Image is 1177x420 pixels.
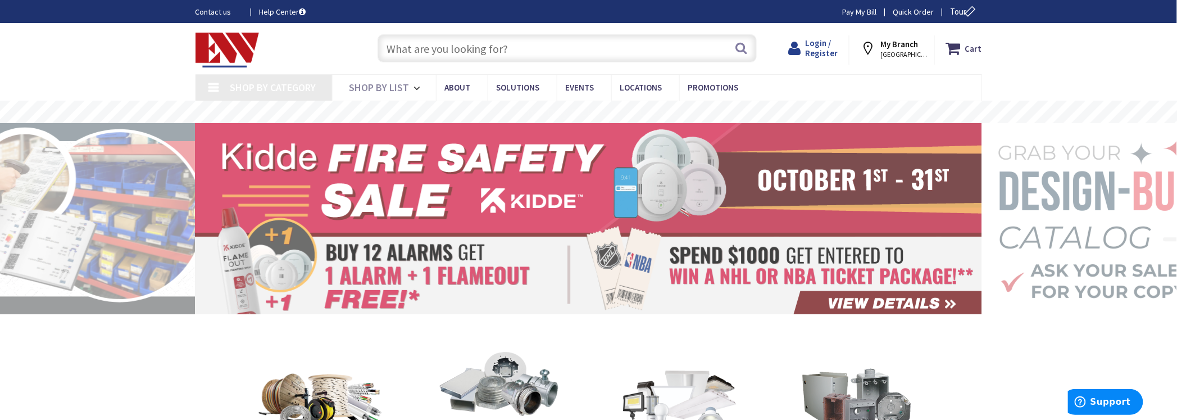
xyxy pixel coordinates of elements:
span: Shop By List [349,81,410,94]
span: Locations [620,82,662,93]
span: Tour [951,6,979,17]
a: Quick Order [893,6,934,17]
a: Help Center [260,6,306,17]
a: Contact us [196,6,242,17]
span: Login / Register [805,38,838,58]
rs-layer: Free Same Day Pickup at 19 Locations [487,106,692,119]
span: Promotions [688,82,739,93]
span: Events [566,82,594,93]
a: Login / Register [788,38,838,58]
a: Pay My Bill [843,6,877,17]
span: [GEOGRAPHIC_DATA], [GEOGRAPHIC_DATA] [881,50,929,59]
strong: My Branch [881,39,919,49]
div: My Branch [GEOGRAPHIC_DATA], [GEOGRAPHIC_DATA] [861,38,924,58]
span: Shop By Category [230,81,316,94]
img: Electrical Wholesalers, Inc. [196,33,260,67]
span: About [445,82,471,93]
iframe: Opens a widget where you can find more information [1068,389,1143,417]
span: Solutions [497,82,540,93]
strong: Cart [965,38,982,58]
a: Cart [946,38,982,58]
input: What are you looking for? [378,34,757,62]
